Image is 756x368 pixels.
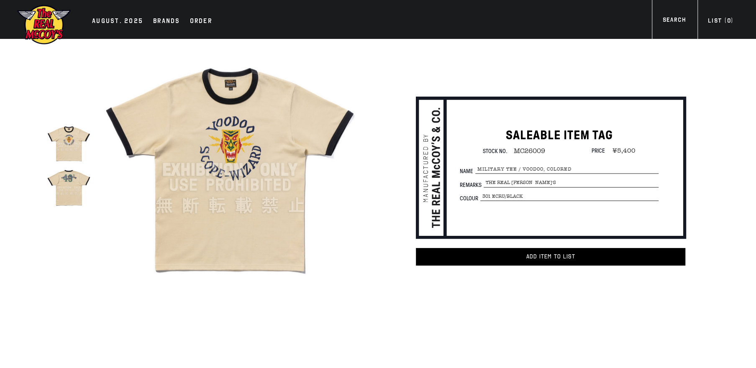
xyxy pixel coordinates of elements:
div: Brands [153,16,180,28]
div: Order [190,16,212,28]
a: Order [186,16,216,28]
a: AUGUST. 2025 [88,16,147,28]
button: Add item to List [416,248,685,266]
span: Price [592,146,605,154]
div: true [99,39,361,301]
span: 301 ECRU/BLACK [480,192,659,201]
span: MILITARY TEE / VOODOO, COLORED [475,165,659,174]
div: Search [662,15,685,27]
div: List ( ) [708,16,733,28]
img: MILITARY TEE / VOODOO, COLORED [47,122,91,166]
span: Stock No. [483,147,507,155]
a: List (0) [697,16,743,28]
span: ¥5,400 [606,147,636,154]
span: Add item to List [526,253,575,260]
img: MILITARY TEE / VOODOO, COLORED [101,41,359,299]
span: Colour [460,195,480,201]
img: mccoys-exhibition [17,4,71,45]
span: MC26009 [507,147,545,155]
span: Name [460,168,475,174]
span: Remarks [460,181,484,187]
span: The Real [PERSON_NAME]'s [484,178,659,187]
div: AUGUST. 2025 [92,16,143,28]
img: MILITARY TEE / VOODOO, COLORED [47,166,91,210]
a: Search [652,15,696,27]
span: 0 [727,17,730,24]
h1: SALEABLE ITEM TAG [460,127,659,143]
